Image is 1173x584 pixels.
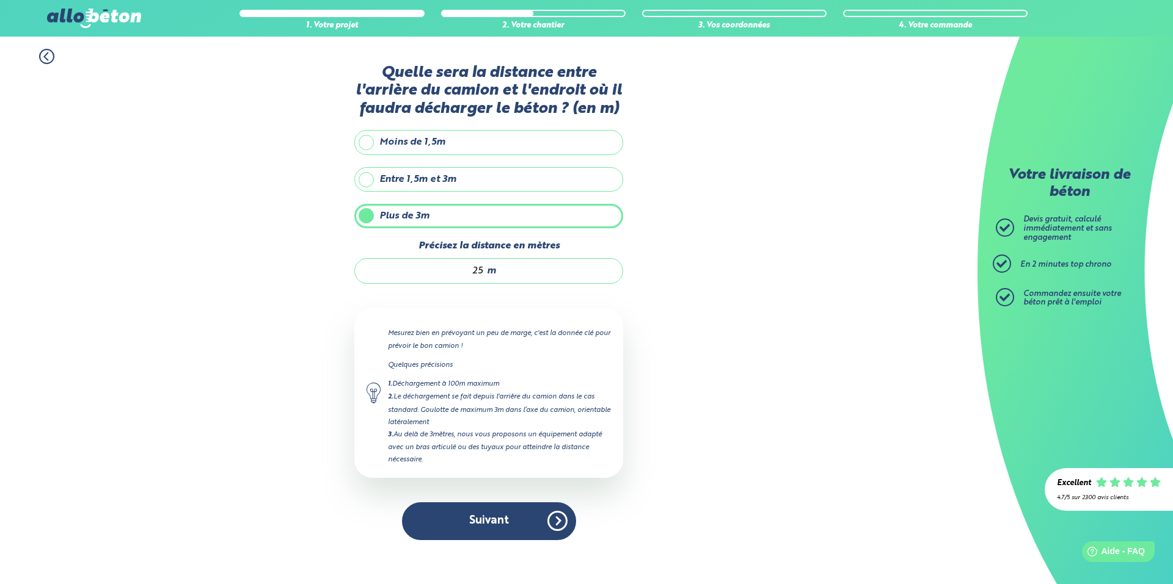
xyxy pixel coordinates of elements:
[388,391,611,428] div: Le déchargement se fait depuis l'arrière du camion dans le cas standard. Goulotte de maximum 3m d...
[1064,536,1160,571] iframe: Help widget launcher
[388,431,393,438] strong: 3.
[487,265,496,276] span: m
[388,428,611,466] div: Au delà de 3mètres, nous vous proposons un équipement adapté avec un bras articulé ou des tuyaux ...
[354,130,623,154] label: Moins de 1,5m
[388,381,392,388] strong: 1.
[47,9,141,28] img: allobéton
[642,21,827,31] div: 3. Vos coordonnées
[367,265,484,277] input: 0
[402,502,576,539] button: Suivant
[388,327,611,351] p: Mesurez bien en prévoyant un peu de marge, c'est la donnée clé pour prévoir le bon camion !
[388,378,611,391] div: Déchargement à 100m maximum
[354,204,623,228] label: Plus de 3m
[441,21,626,31] div: 2. Votre chantier
[354,64,623,118] label: Quelle sera la distance entre l'arrière du camion et l'endroit où il faudra décharger le béton ? ...
[354,240,623,251] label: Précisez la distance en mètres
[354,167,623,192] label: Entre 1,5m et 3m
[388,394,393,400] strong: 2.
[843,21,1028,31] div: 4. Votre commande
[239,21,424,31] div: 1. Votre projet
[388,359,611,371] p: Quelques précisions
